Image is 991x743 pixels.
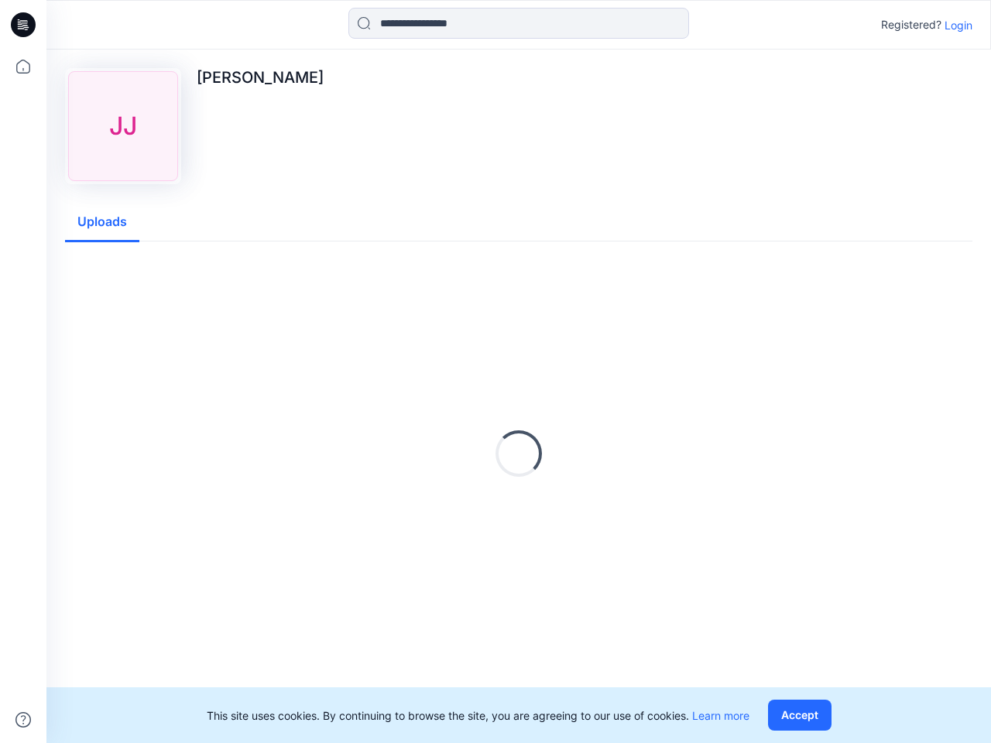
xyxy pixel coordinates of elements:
a: Learn more [692,709,749,722]
div: JJ [68,71,178,181]
p: This site uses cookies. By continuing to browse the site, you are agreeing to our use of cookies. [207,707,749,724]
p: Login [945,17,972,33]
p: Registered? [881,15,941,34]
p: [PERSON_NAME] [197,68,324,87]
button: Uploads [65,203,139,242]
button: Accept [768,700,832,731]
